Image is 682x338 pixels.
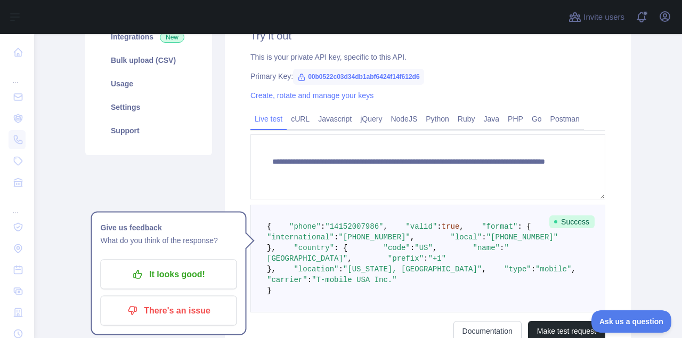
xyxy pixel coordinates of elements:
span: } [267,286,271,295]
p: What do you think of the response? [101,234,237,247]
span: }, [267,265,276,273]
span: "type" [504,265,531,273]
span: : [410,244,415,252]
span: "prefix" [388,254,424,263]
span: : [307,276,312,284]
a: NodeJS [386,110,421,127]
span: , [433,244,437,252]
span: "[US_STATE], [GEOGRAPHIC_DATA]" [343,265,482,273]
span: "location" [294,265,338,273]
span: "mobile" [535,265,571,273]
span: "[PHONE_NUMBER]" [486,233,558,242]
span: { [267,222,271,231]
span: "+1" [428,254,446,263]
span: : { [518,222,531,231]
a: Support [98,119,199,142]
h1: Give us feedback [101,221,237,234]
span: "local" [450,233,482,242]
button: There's an issue [101,296,237,326]
a: cURL [287,110,314,127]
a: Ruby [453,110,480,127]
a: Integrations New [98,25,199,49]
span: Success [549,215,595,228]
span: : [500,244,504,252]
span: "14152007986" [325,222,383,231]
div: This is your private API key, specific to this API. [250,52,605,62]
button: It looks good! [101,260,237,289]
span: 00b0522c03d34db1abf6424f14f612d6 [293,69,424,85]
a: Postman [546,110,584,127]
h2: Try it out [250,28,605,43]
p: It looks good! [109,265,229,284]
span: , [571,265,575,273]
button: Invite users [566,9,627,26]
span: "phone" [289,222,321,231]
a: Create, rotate and manage your keys [250,91,374,100]
span: true [442,222,460,231]
div: Primary Key: [250,71,605,82]
span: New [160,32,184,43]
a: Settings [98,95,199,119]
span: : [482,233,486,242]
span: "valid" [405,222,437,231]
span: : [334,233,338,242]
a: Go [527,110,546,127]
a: Usage [98,72,199,95]
span: : [531,265,535,273]
span: , [383,222,387,231]
span: , [410,233,415,242]
span: "[PHONE_NUMBER]" [338,233,410,242]
span: : [437,222,441,231]
span: "name" [473,244,500,252]
span: : { [334,244,347,252]
span: Invite users [583,11,624,23]
span: "international" [267,233,334,242]
span: "T-mobile USA Inc." [312,276,397,284]
a: Javascript [314,110,356,127]
span: "country" [294,244,334,252]
span: : [321,222,325,231]
a: Java [480,110,504,127]
span: "format" [482,222,517,231]
span: : [338,265,343,273]
span: , [459,222,464,231]
span: : [424,254,428,263]
span: "carrier" [267,276,307,284]
a: Bulk upload (CSV) [98,49,199,72]
span: , [347,254,352,263]
div: ... [9,64,26,85]
span: "US" [415,244,433,252]
iframe: Toggle Customer Support [591,310,671,333]
span: , [482,265,486,273]
a: Live test [250,110,287,127]
p: There's an issue [109,302,229,320]
a: jQuery [356,110,386,127]
a: Python [421,110,453,127]
div: ... [9,194,26,215]
span: }, [267,244,276,252]
span: "code" [383,244,410,252]
a: PHP [504,110,527,127]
